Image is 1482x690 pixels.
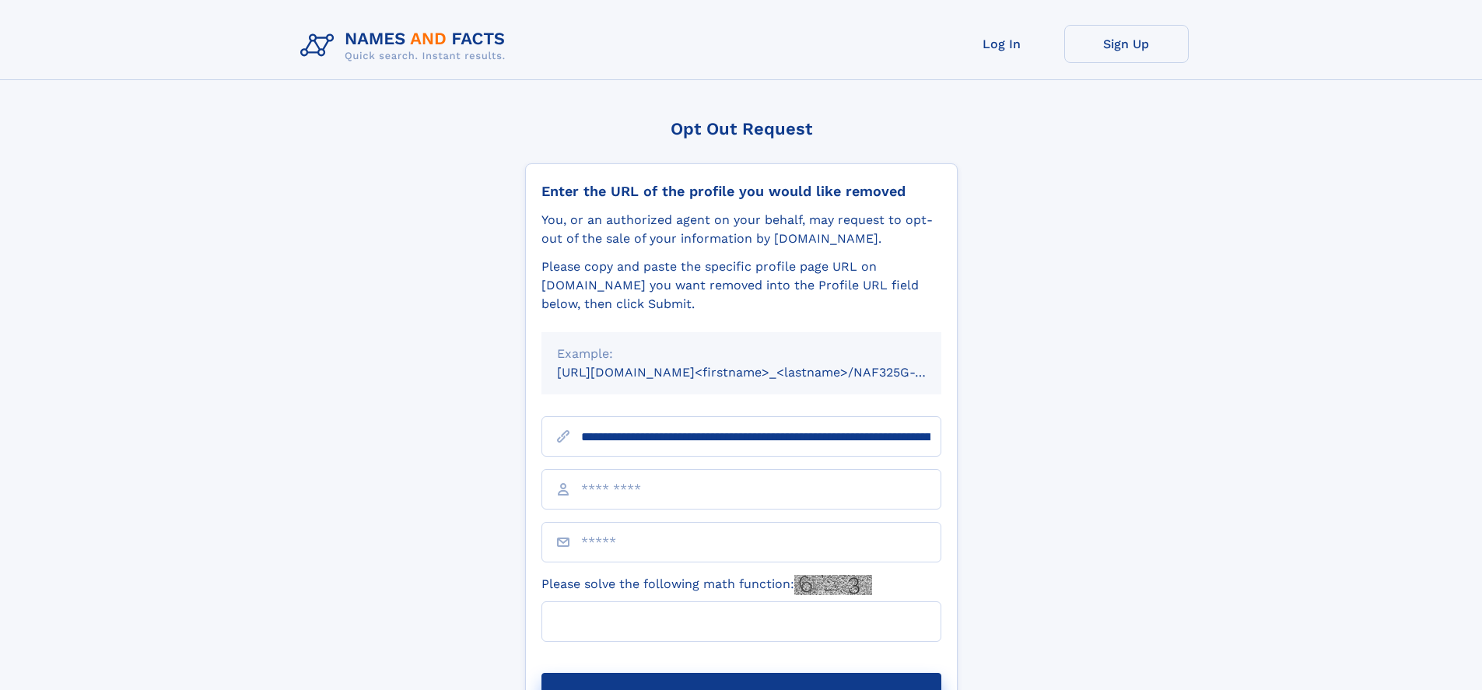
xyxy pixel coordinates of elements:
[1064,25,1189,63] a: Sign Up
[557,345,926,363] div: Example:
[557,365,971,380] small: [URL][DOMAIN_NAME]<firstname>_<lastname>/NAF325G-xxxxxxxx
[940,25,1064,63] a: Log In
[541,575,872,595] label: Please solve the following math function:
[541,183,941,200] div: Enter the URL of the profile you would like removed
[541,211,941,248] div: You, or an authorized agent on your behalf, may request to opt-out of the sale of your informatio...
[294,25,518,67] img: Logo Names and Facts
[541,257,941,313] div: Please copy and paste the specific profile page URL on [DOMAIN_NAME] you want removed into the Pr...
[525,119,958,138] div: Opt Out Request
